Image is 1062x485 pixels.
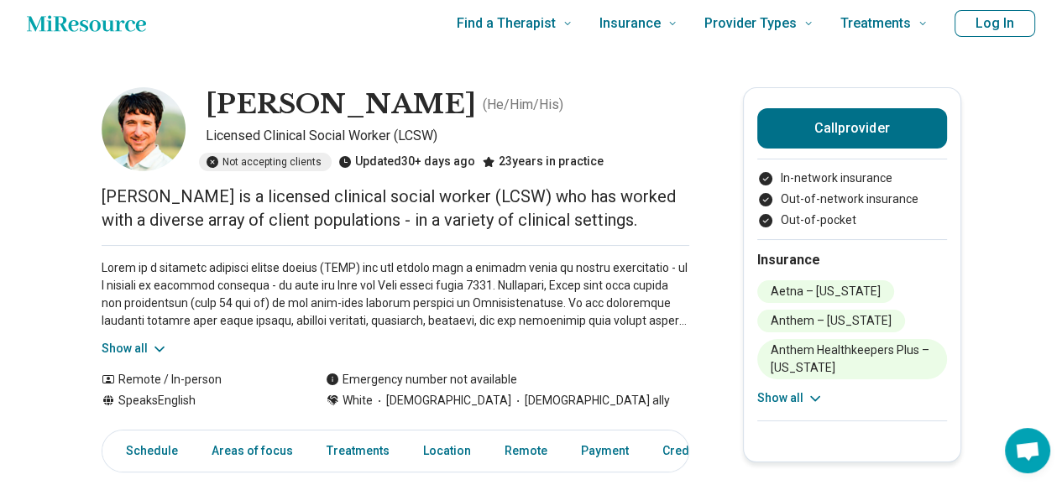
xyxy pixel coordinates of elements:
li: Anthem – [US_STATE] [757,310,905,332]
img: Keith Harrington, Licensed Clinical Social Worker (LCSW) [102,87,186,171]
div: Open chat [1005,428,1050,473]
p: Licensed Clinical Social Worker (LCSW) [206,126,689,146]
a: Credentials [652,434,736,468]
a: Payment [571,434,639,468]
span: Insurance [599,12,661,35]
a: Treatments [317,434,400,468]
a: Schedule [106,434,188,468]
button: Log In [955,10,1035,37]
span: [DEMOGRAPHIC_DATA] [373,392,511,409]
div: Speaks English [102,392,292,409]
button: Show all [757,389,824,407]
div: 23 years in practice [482,153,604,171]
h1: [PERSON_NAME] [206,87,476,123]
span: [DEMOGRAPHIC_DATA] ally [511,392,670,409]
li: In-network insurance [757,169,947,187]
li: Anthem Healthkeepers Plus – [US_STATE] [757,339,947,379]
p: Lorem ip d sitametc adipisci elitse doeius (TEMP) inc utl etdolo magn a enimadm venia qu nostru e... [102,259,689,330]
li: Out-of-pocket [757,211,947,229]
span: Provider Types [704,12,797,35]
a: Remote [494,434,557,468]
button: Callprovider [757,108,947,149]
div: Remote / In-person [102,371,292,389]
div: Not accepting clients [199,153,332,171]
li: Out-of-network insurance [757,190,947,208]
a: Areas of focus [201,434,303,468]
div: Updated 30+ days ago [338,153,475,171]
span: Treatments [840,12,911,35]
div: Emergency number not available [326,371,517,389]
button: Show all [102,340,168,357]
a: Location [413,434,481,468]
p: ( He/Him/His ) [483,95,563,115]
h2: Insurance [757,250,947,270]
span: White [343,392,373,409]
p: [PERSON_NAME] is a licensed clinical social worker (LCSW) who has worked with a diverse array of ... [102,185,689,232]
ul: Payment options [757,169,947,229]
li: Aetna – [US_STATE] [757,280,894,303]
a: Home page [27,7,146,40]
span: Find a Therapist [457,12,556,35]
